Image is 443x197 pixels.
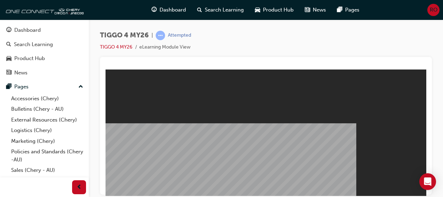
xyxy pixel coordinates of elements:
[3,3,84,17] img: oneconnect
[151,31,153,39] span: |
[14,54,45,63] div: Product Hub
[305,6,310,14] span: news-icon
[6,42,11,48] span: search-icon
[14,26,41,34] div: Dashboard
[146,3,192,17] a: guage-iconDashboard
[249,3,299,17] a: car-iconProduct Hub
[427,4,440,16] button: RO
[337,6,342,14] span: pages-icon
[299,3,332,17] a: news-iconNews
[419,173,436,190] div: Open Intercom Messenger
[139,43,191,51] li: eLearning Module View
[3,52,86,65] a: Product Hub
[8,115,86,125] a: External Resources (Chery)
[205,6,244,14] span: Search Learning
[100,31,149,39] span: TIGGO 4 MY26
[332,3,365,17] a: pages-iconPages
[6,84,11,90] span: pages-icon
[3,80,86,93] button: Pages
[263,6,294,14] span: Product Hub
[8,125,86,136] a: Logistics (Chery)
[160,6,186,14] span: Dashboard
[14,83,29,91] div: Pages
[8,176,86,187] a: All Pages
[8,93,86,104] a: Accessories (Chery)
[192,3,249,17] a: search-iconSearch Learning
[151,6,157,14] span: guage-icon
[3,66,86,79] a: News
[3,22,86,80] button: DashboardSearch LearningProduct HubNews
[3,38,86,51] a: Search Learning
[197,6,202,14] span: search-icon
[156,31,165,40] span: learningRecordVerb_ATTEMPT-icon
[8,146,86,165] a: Policies and Standards (Chery -AU)
[430,6,437,14] span: RO
[6,56,11,62] span: car-icon
[168,32,191,39] div: Attempted
[8,104,86,115] a: Bulletins (Chery - AU)
[14,41,53,49] div: Search Learning
[8,136,86,147] a: Marketing (Chery)
[78,82,83,92] span: up-icon
[8,165,86,176] a: Sales (Chery - AU)
[313,6,326,14] span: News
[6,27,11,34] span: guage-icon
[77,183,82,192] span: prev-icon
[345,6,359,14] span: Pages
[6,70,11,76] span: news-icon
[14,69,28,77] div: News
[255,6,260,14] span: car-icon
[3,24,86,37] a: Dashboard
[100,44,132,50] a: TIGGO 4 MY26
